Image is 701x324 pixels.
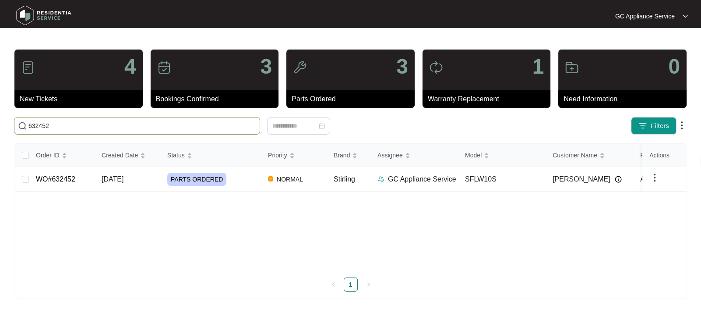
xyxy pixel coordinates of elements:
[683,14,688,18] img: dropdown arrow
[615,12,675,21] p: GC Appliance Service
[366,282,371,287] span: right
[638,121,647,130] img: filter icon
[565,61,579,75] img: icon
[631,117,676,135] button: filter iconFilters
[428,94,551,104] p: Warranty Replacement
[334,150,350,160] span: Brand
[640,150,685,160] span: Purchased From
[21,61,35,75] img: icon
[553,174,610,185] span: [PERSON_NAME]
[95,144,160,167] th: Created Date
[344,278,357,291] a: 1
[361,278,375,292] button: right
[668,56,680,77] p: 0
[157,61,171,75] img: icon
[642,144,686,167] th: Actions
[28,121,256,131] input: Search by Order Id, Assignee Name, Customer Name, Brand and Model
[370,144,458,167] th: Assignee
[377,176,384,183] img: Assigner Icon
[124,56,136,77] p: 4
[268,176,273,182] img: Vercel Logo
[13,2,74,28] img: residentia service logo
[293,61,307,75] img: icon
[102,150,138,160] span: Created Date
[326,278,340,292] li: Previous Page
[334,175,355,183] span: Stirling
[465,150,482,160] span: Model
[36,175,75,183] a: WO#632452
[18,121,27,130] img: search-icon
[361,278,375,292] li: Next Page
[156,94,279,104] p: Bookings Confirmed
[327,144,370,167] th: Brand
[260,56,272,77] p: 3
[268,150,287,160] span: Priority
[649,172,660,183] img: dropdown arrow
[167,150,185,160] span: Status
[377,150,403,160] span: Assignee
[553,150,597,160] span: Customer Name
[640,175,652,183] span: Aldi
[331,282,336,287] span: left
[615,176,622,183] img: Info icon
[29,144,95,167] th: Order ID
[326,278,340,292] button: left
[546,144,633,167] th: Customer Name
[167,173,226,186] span: PARTS ORDERED
[160,144,261,167] th: Status
[651,121,669,131] span: Filters
[102,175,123,183] span: [DATE]
[344,278,358,292] li: 1
[261,144,327,167] th: Priority
[458,167,546,192] td: SFLW10S
[20,94,143,104] p: New Tickets
[429,61,443,75] img: icon
[396,56,408,77] p: 3
[292,94,415,104] p: Parts Ordered
[564,94,687,104] p: Need Information
[36,150,60,160] span: Order ID
[676,120,687,131] img: dropdown arrow
[273,174,306,185] span: NORMAL
[532,56,544,77] p: 1
[388,174,456,185] p: GC Appliance Service
[458,144,546,167] th: Model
